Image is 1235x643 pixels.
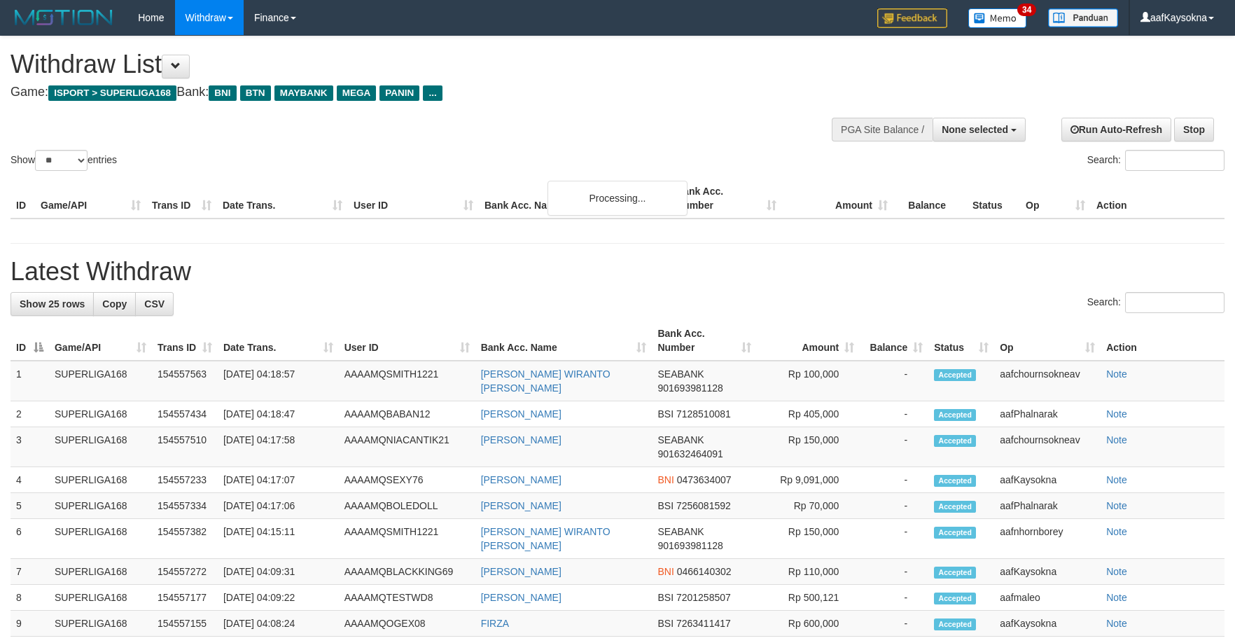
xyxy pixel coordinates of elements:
[968,8,1027,28] img: Button%20Memo.svg
[135,292,174,316] a: CSV
[1125,150,1224,171] input: Search:
[652,321,757,361] th: Bank Acc. Number: activate to sort column ascending
[481,368,610,394] a: [PERSON_NAME] WIRANTO [PERSON_NAME]
[11,179,35,219] th: ID
[49,519,152,559] td: SUPERLIGA168
[942,124,1008,135] span: None selected
[481,474,561,485] a: [PERSON_NAME]
[1061,118,1171,141] a: Run Auto-Refresh
[218,321,339,361] th: Date Trans.: activate to sort column ascending
[152,401,218,427] td: 154557434
[967,179,1020,219] th: Status
[218,361,339,401] td: [DATE] 04:18:57
[218,427,339,467] td: [DATE] 04:17:58
[49,401,152,427] td: SUPERLIGA168
[146,179,217,219] th: Trans ID
[657,526,704,537] span: SEABANK
[757,467,860,493] td: Rp 9,091,000
[994,427,1101,467] td: aafchournsokneav
[657,368,704,380] span: SEABANK
[218,467,339,493] td: [DATE] 04:17:07
[217,179,348,219] th: Date Trans.
[757,519,860,559] td: Rp 150,000
[877,8,947,28] img: Feedback.jpg
[1106,434,1127,445] a: Note
[994,361,1101,401] td: aafchournsokneav
[860,559,928,585] td: -
[481,592,561,603] a: [PERSON_NAME]
[934,501,976,513] span: Accepted
[860,585,928,611] td: -
[1106,526,1127,537] a: Note
[11,611,49,637] td: 9
[49,585,152,611] td: SUPERLIGA168
[657,434,704,445] span: SEABANK
[860,519,928,559] td: -
[35,150,88,171] select: Showentries
[1087,150,1224,171] label: Search:
[860,467,928,493] td: -
[994,467,1101,493] td: aafKaysokna
[657,618,674,629] span: BSI
[1048,8,1118,27] img: panduan.png
[11,401,49,427] td: 2
[102,298,127,310] span: Copy
[152,427,218,467] td: 154557510
[481,500,561,511] a: [PERSON_NAME]
[20,298,85,310] span: Show 25 rows
[48,85,176,101] span: ISPORT > SUPERLIGA168
[339,559,475,585] td: AAAAMQBLACKKING69
[934,593,976,604] span: Accepted
[677,566,732,577] span: Copy 0466140302 to clipboard
[676,500,731,511] span: Copy 7256081592 to clipboard
[337,85,377,101] span: MEGA
[152,519,218,559] td: 154557382
[994,321,1101,361] th: Op: activate to sort column ascending
[218,585,339,611] td: [DATE] 04:09:22
[671,179,782,219] th: Bank Acc. Number
[339,493,475,519] td: AAAAMQBOLEDOLL
[481,434,561,445] a: [PERSON_NAME]
[677,474,732,485] span: Copy 0473634007 to clipboard
[934,369,976,381] span: Accepted
[1106,592,1127,603] a: Note
[11,559,49,585] td: 7
[481,618,509,629] a: FIRZA
[757,427,860,467] td: Rp 150,000
[339,361,475,401] td: AAAAMQSMITH1221
[860,401,928,427] td: -
[11,427,49,467] td: 3
[1017,4,1036,16] span: 34
[339,401,475,427] td: AAAAMQBABAN12
[339,519,475,559] td: AAAAMQSMITH1221
[481,408,561,420] a: [PERSON_NAME]
[1106,368,1127,380] a: Note
[1101,321,1224,361] th: Action
[209,85,236,101] span: BNI
[218,493,339,519] td: [DATE] 04:17:06
[348,179,479,219] th: User ID
[676,592,731,603] span: Copy 7201258507 to clipboard
[657,592,674,603] span: BSI
[11,493,49,519] td: 5
[475,321,653,361] th: Bank Acc. Name: activate to sort column ascending
[11,50,809,78] h1: Withdraw List
[928,321,994,361] th: Status: activate to sort column ascending
[657,408,674,420] span: BSI
[93,292,136,316] a: Copy
[240,85,271,101] span: BTN
[152,467,218,493] td: 154557233
[481,566,561,577] a: [PERSON_NAME]
[152,321,218,361] th: Trans ID: activate to sort column ascending
[933,118,1026,141] button: None selected
[757,321,860,361] th: Amount: activate to sort column ascending
[994,611,1101,637] td: aafKaysokna
[657,448,723,459] span: Copy 901632464091 to clipboard
[1091,179,1224,219] th: Action
[657,382,723,394] span: Copy 901693981128 to clipboard
[547,181,688,216] div: Processing...
[11,519,49,559] td: 6
[676,618,731,629] span: Copy 7263411417 to clipboard
[657,500,674,511] span: BSI
[479,179,671,219] th: Bank Acc. Name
